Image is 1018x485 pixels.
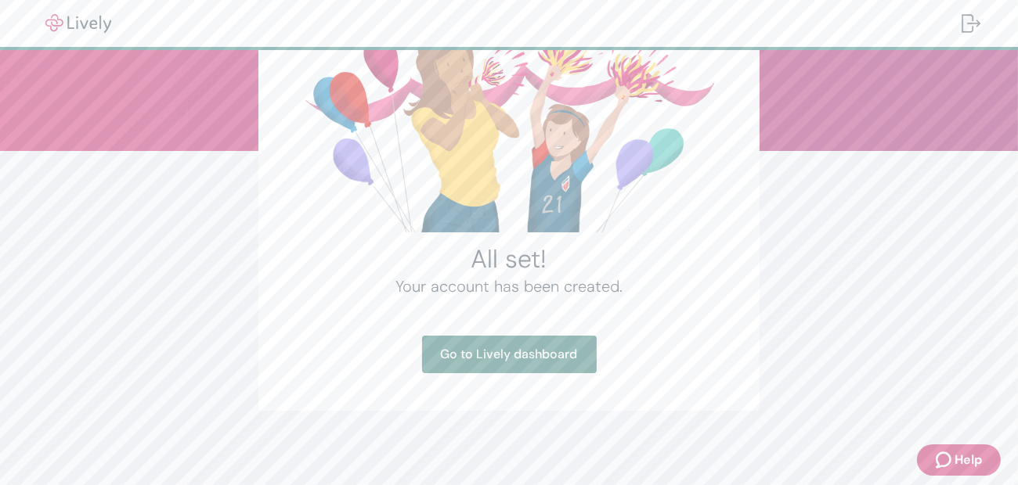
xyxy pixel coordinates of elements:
h2: All set! [296,243,722,275]
svg: Zendesk support icon [936,451,955,469]
img: Lively [34,14,122,33]
button: Zendesk support iconHelp [917,444,1001,476]
button: Log out [949,5,993,42]
span: Help [955,451,982,469]
h4: Your account has been created. [296,275,722,298]
a: Go to Lively dashboard [422,336,597,373]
